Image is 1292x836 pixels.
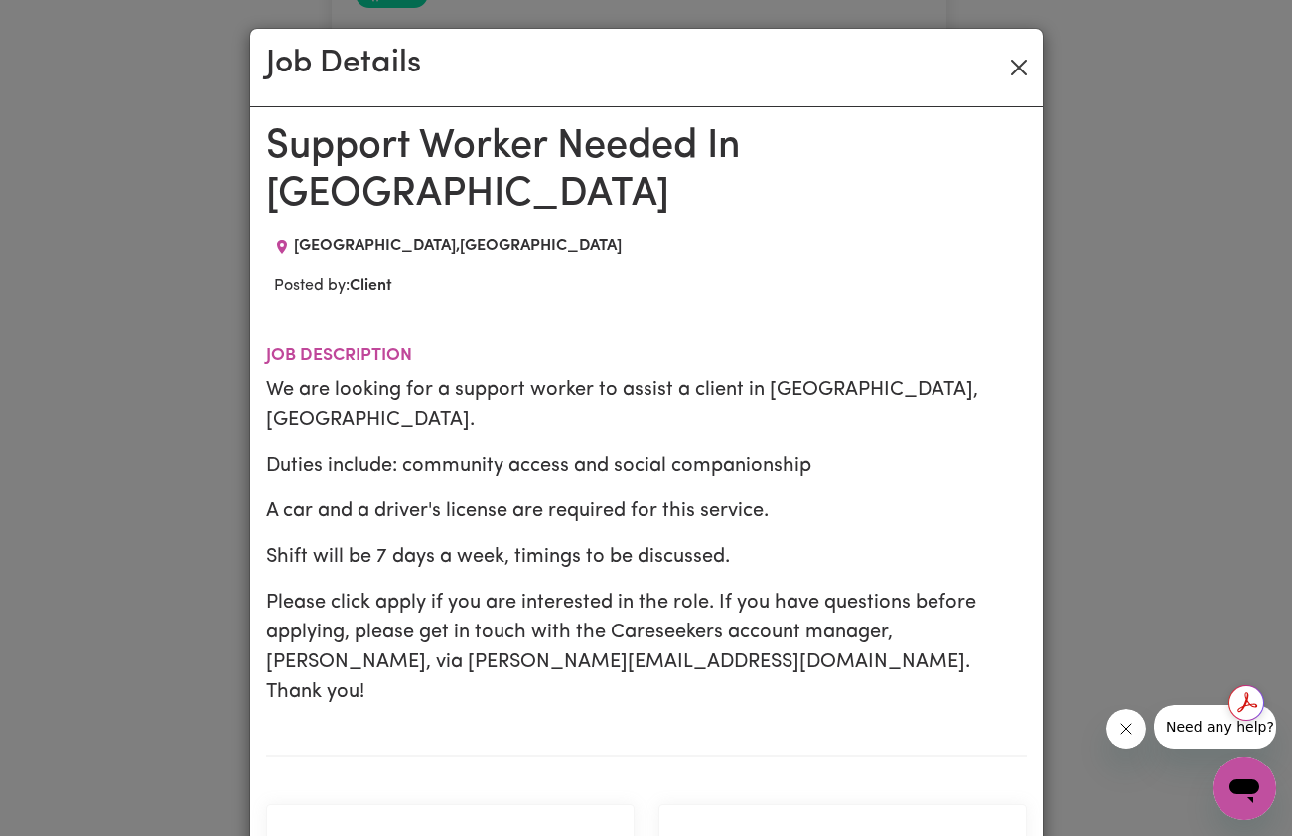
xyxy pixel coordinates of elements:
span: [GEOGRAPHIC_DATA] , [GEOGRAPHIC_DATA] [294,238,622,254]
p: A car and a driver's license are required for this service. [266,496,1027,526]
iframe: Close message [1106,709,1146,749]
p: Shift will be 7 days a week, timings to be discussed. [266,542,1027,572]
iframe: Message from company [1154,705,1276,749]
h1: Support Worker Needed In [GEOGRAPHIC_DATA] [266,123,1027,218]
b: Client [350,278,392,294]
p: Duties include: community access and social companionship [266,451,1027,481]
p: Please click apply if you are interested in the role. If you have questions before applying, plea... [266,588,1027,707]
div: Job location: NEWTOWN, New South Wales [266,234,630,258]
span: Posted by: [274,278,392,294]
iframe: Button to launch messaging window [1213,757,1276,820]
h2: Job description [266,346,1027,366]
h2: Job Details [266,45,421,82]
button: Close [1003,52,1035,83]
p: We are looking for a support worker to assist a client in [GEOGRAPHIC_DATA], [GEOGRAPHIC_DATA]. [266,375,1027,435]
